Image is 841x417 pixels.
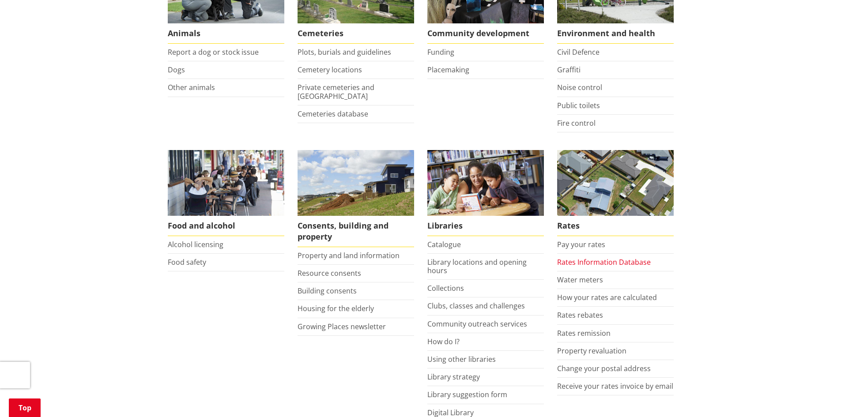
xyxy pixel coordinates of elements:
[168,150,284,236] a: Food and Alcohol in the Waikato Food and alcohol
[168,216,284,236] span: Food and alcohol
[557,364,651,373] a: Change your postal address
[298,268,361,278] a: Resource consents
[427,257,527,275] a: Library locations and opening hours
[427,372,480,382] a: Library strategy
[168,65,185,75] a: Dogs
[298,150,414,247] a: New Pokeno housing development Consents, building and property
[427,354,496,364] a: Using other libraries
[427,319,527,329] a: Community outreach services
[557,381,673,391] a: Receive your rates invoice by email
[427,337,460,346] a: How do I?
[557,23,674,44] span: Environment and health
[298,322,386,331] a: Growing Places newsletter
[557,83,602,92] a: Noise control
[557,328,611,338] a: Rates remission
[557,150,674,236] a: Pay your rates online Rates
[298,23,414,44] span: Cemeteries
[427,150,544,216] img: Waikato District Council libraries
[168,47,259,57] a: Report a dog or stock issue
[557,150,674,216] img: Rates-thumbnail
[557,240,605,249] a: Pay your rates
[557,47,600,57] a: Civil Defence
[168,257,206,267] a: Food safety
[427,390,507,399] a: Library suggestion form
[557,216,674,236] span: Rates
[298,216,414,247] span: Consents, building and property
[298,47,391,57] a: Plots, burials and guidelines
[168,83,215,92] a: Other animals
[557,101,600,110] a: Public toilets
[298,304,374,313] a: Housing for the elderly
[557,65,581,75] a: Graffiti
[557,275,603,285] a: Water meters
[427,65,469,75] a: Placemaking
[427,240,461,249] a: Catalogue
[557,118,596,128] a: Fire control
[557,346,626,356] a: Property revaluation
[298,83,374,101] a: Private cemeteries and [GEOGRAPHIC_DATA]
[298,251,400,260] a: Property and land information
[557,293,657,302] a: How your rates are calculated
[427,47,454,57] a: Funding
[427,216,544,236] span: Libraries
[427,301,525,311] a: Clubs, classes and challenges
[298,286,357,296] a: Building consents
[298,109,368,119] a: Cemeteries database
[427,23,544,44] span: Community development
[9,398,41,417] a: Top
[800,380,832,412] iframe: Messenger Launcher
[168,23,284,44] span: Animals
[298,65,362,75] a: Cemetery locations
[427,283,464,293] a: Collections
[298,150,414,216] img: Land and property thumbnail
[168,240,223,249] a: Alcohol licensing
[427,150,544,236] a: Library membership is free to everyone who lives in the Waikato district. Libraries
[557,310,603,320] a: Rates rebates
[557,257,651,267] a: Rates Information Database
[168,150,284,216] img: Food and Alcohol in the Waikato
